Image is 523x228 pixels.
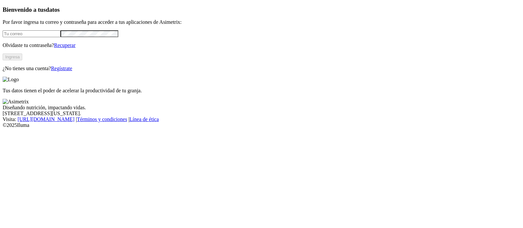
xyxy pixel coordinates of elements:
a: Regístrate [51,66,72,71]
img: Logo [3,77,19,83]
p: Tus datos tienen el poder de acelerar la productividad de tu granja. [3,88,520,94]
a: Términos y condiciones [77,116,127,122]
p: ¿No tienes una cuenta? [3,66,520,71]
input: Tu correo [3,30,60,37]
h3: Bienvenido a tus [3,6,520,13]
div: © 2025 Iluma [3,122,520,128]
img: Asimetrix [3,99,29,105]
p: Por favor ingresa tu correo y contraseña para acceder a tus aplicaciones de Asimetrix: [3,19,520,25]
span: datos [46,6,60,13]
div: Diseñando nutrición, impactando vidas. [3,105,520,111]
div: Visita : | | [3,116,520,122]
button: Ingresa [3,53,22,60]
a: Recuperar [54,42,76,48]
a: [URL][DOMAIN_NAME] [18,116,75,122]
div: [STREET_ADDRESS][US_STATE]. [3,111,520,116]
p: Olvidaste tu contraseña? [3,42,520,48]
a: Línea de ética [129,116,159,122]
